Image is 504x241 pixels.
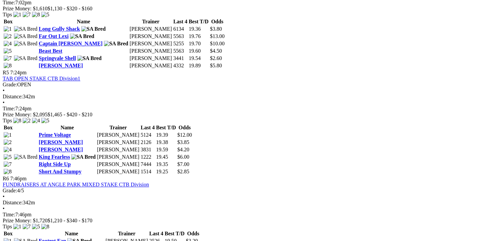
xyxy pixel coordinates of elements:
td: 7444 [140,161,155,168]
a: TAB OPEN STAKE CTB Division1 [3,76,80,81]
img: 5 [32,224,40,230]
td: 19.35 [156,161,177,168]
td: 19.39 [156,132,177,138]
span: $7.00 [177,161,189,167]
a: Short And Stumpy [39,169,81,174]
th: Last 4 [149,230,164,237]
span: $3.85 [177,139,189,145]
span: $1,210 - $340 - $170 [48,218,93,223]
img: 4 [4,147,12,153]
a: [PERSON_NAME] [39,147,83,152]
img: 7 [4,55,12,61]
img: SA Bred [14,41,38,47]
th: Odds [210,18,225,25]
div: 7:46pm [3,212,501,218]
span: 7:24pm [10,70,27,75]
span: Tips [3,118,12,123]
span: Box [4,231,13,236]
div: 7:24pm [3,106,501,112]
div: OPEN [3,82,501,88]
span: Grade: [3,188,17,193]
span: $1,465 - $420 - $210 [48,112,93,117]
span: $2.85 [177,169,189,174]
th: Best T/D [188,18,209,25]
img: SA Bred [14,55,38,61]
td: 19.59 [156,146,177,153]
img: 7 [23,12,31,18]
th: Odds [186,230,201,237]
img: 1 [13,12,21,18]
th: Odds [177,124,192,131]
div: Prize Money: $2,095 [3,112,501,118]
img: SA Bred [81,26,106,32]
th: Last 4 [140,124,155,131]
a: Far Out Lexi [39,33,68,39]
th: Best T/D [164,230,185,237]
img: 5 [41,12,49,18]
a: Right Side Up [39,161,71,167]
td: 19.60 [188,48,209,54]
img: SA Bred [104,41,128,47]
span: $2.60 [210,55,222,61]
img: 8 [41,224,49,230]
td: 5563 [173,33,188,40]
img: 2 [4,33,12,39]
img: 1 [13,224,21,230]
th: Name [38,124,96,131]
img: 5 [4,154,12,160]
img: 8 [4,169,12,175]
img: SA Bred [14,33,38,39]
span: Distance: [3,94,23,99]
span: Box [4,125,13,130]
span: $10.00 [210,41,225,46]
td: 4332 [173,62,188,69]
img: SA Bred [70,33,94,39]
img: SA Bred [77,55,102,61]
span: • [3,206,5,211]
th: Name [38,230,104,237]
td: [PERSON_NAME] [129,26,172,32]
img: 5 [41,118,49,124]
span: $1,130 - $320 - $160 [48,6,93,11]
td: [PERSON_NAME] [129,33,172,40]
span: $5.80 [210,63,222,68]
span: $6.00 [177,154,189,160]
span: Tips [3,12,12,17]
span: Tips [3,224,12,229]
td: [PERSON_NAME] [129,62,172,69]
th: Trainer [129,18,172,25]
td: 19.70 [188,40,209,47]
img: 1 [4,26,12,32]
td: 19.89 [188,62,209,69]
th: Name [38,18,129,25]
img: SA Bred [14,154,38,160]
td: [PERSON_NAME] [97,132,140,138]
td: 6134 [173,26,188,32]
span: Distance: [3,200,23,205]
img: 8 [13,118,21,124]
img: 7 [23,224,31,230]
span: • [3,88,5,93]
th: Best T/D [156,124,177,131]
span: R6 [3,176,9,181]
img: SA Bred [71,154,96,160]
div: 342m [3,200,501,206]
img: 8 [32,12,40,18]
span: Time: [3,106,15,111]
td: 5124 [140,132,155,138]
img: 4 [32,118,40,124]
td: 3441 [173,55,188,62]
img: 2 [23,118,31,124]
img: SA Bred [14,26,38,32]
img: 8 [4,63,12,69]
td: 1514 [140,168,155,175]
div: 342m [3,94,501,100]
span: $4.50 [210,48,222,54]
span: Grade: [3,82,17,87]
a: FUNDRAISERS AT ANGLE PARK MIXED STAKE CTB Division [3,182,149,187]
img: 5 [4,48,12,54]
td: 1222 [140,154,155,160]
td: 19.25 [156,168,177,175]
td: 19.54 [188,55,209,62]
img: 4 [4,41,12,47]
